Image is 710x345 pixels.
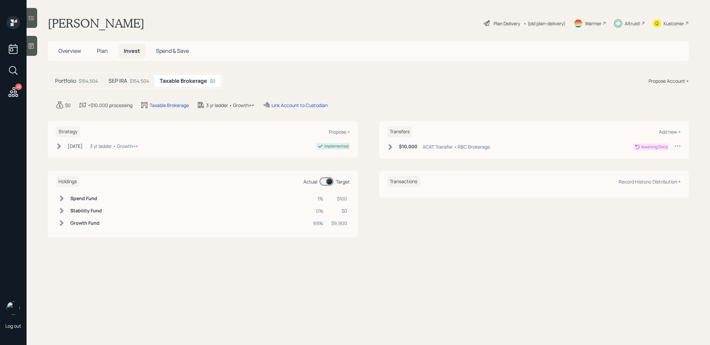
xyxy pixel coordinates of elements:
[664,20,684,27] div: Kustomer
[97,47,108,55] span: Plan
[79,77,98,84] div: $154,504
[313,207,323,214] div: 0%
[336,178,350,185] div: Target
[65,102,71,109] div: $0
[68,143,83,150] div: [DATE]
[331,207,347,214] div: $0
[150,102,189,109] div: Taxable Brokerage
[109,78,127,84] h5: SEP IRA
[5,323,21,329] div: Log out
[625,20,640,27] div: Altruist
[303,178,317,185] div: Actual
[423,143,490,150] div: ACAT Transfer • RBC Brokerage
[331,220,347,227] div: $9,900
[156,47,189,55] span: Spend & Save
[399,144,417,150] h6: $10,000
[387,126,412,137] h6: Transfers
[324,143,349,149] div: Implemented
[48,16,144,31] h1: [PERSON_NAME]
[641,144,668,150] div: Awaiting Docs
[313,195,323,202] div: 1%
[206,102,254,109] div: 3 yr ladder • Growth++
[55,78,76,84] h5: Portfolio
[56,176,79,187] h6: Holdings
[88,102,132,109] div: +$10,000 processing
[272,102,328,109] div: Link Account to Custodian
[523,20,566,27] div: • (old plan-delivery)
[210,77,215,84] div: $0
[585,20,601,27] div: Warmer
[494,20,520,27] div: Plan Delivery
[387,176,420,187] h6: Transactions
[130,77,149,84] div: $154,504
[90,143,138,150] div: 3 yr ladder • Growth++
[124,47,140,55] span: Invest
[7,301,20,315] img: treva-nostdahl-headshot.png
[15,83,22,90] div: 28
[329,129,350,135] div: Propose +
[160,78,207,84] h5: Taxable Brokerage
[70,196,102,201] h6: Spend Fund
[649,77,689,84] div: Propose Account +
[331,195,347,202] div: $100
[70,208,102,214] h6: Stability Fund
[70,220,102,226] h6: Growth Fund
[659,129,681,135] div: Add new +
[58,47,81,55] span: Overview
[56,126,80,137] h6: Strategy
[313,220,323,227] div: 99%
[619,178,681,185] div: Record Historic Distribution +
